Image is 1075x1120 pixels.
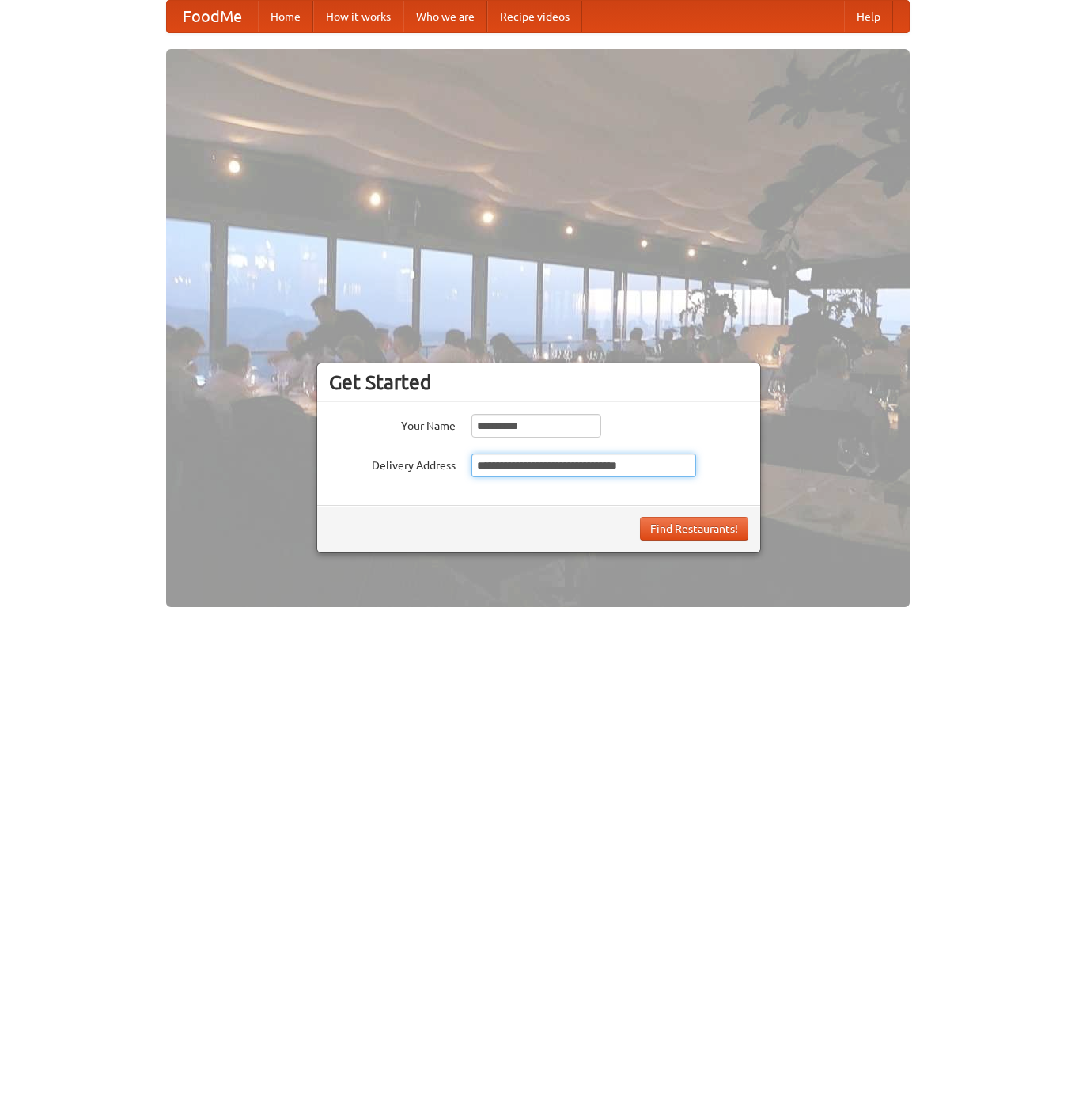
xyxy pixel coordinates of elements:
a: How it works [313,1,403,32]
a: Who we are [403,1,487,32]
a: Home [258,1,313,32]
h3: Get Started [329,370,748,394]
label: Your Name [329,414,456,434]
button: Find Restaurants! [640,517,748,541]
a: FoodMe [167,1,258,32]
a: Help [844,1,893,32]
label: Delivery Address [329,454,456,473]
a: Recipe videos [487,1,582,32]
